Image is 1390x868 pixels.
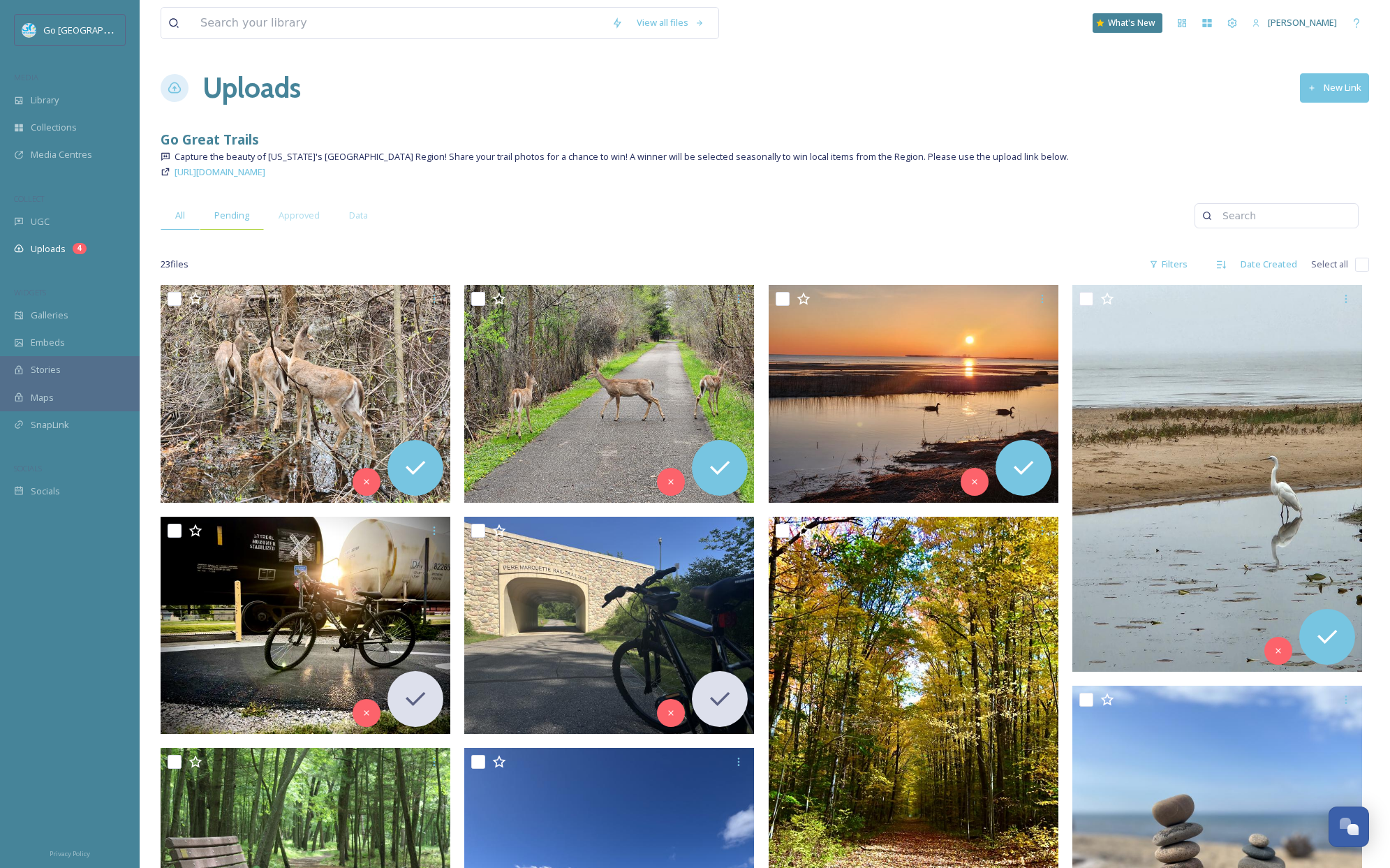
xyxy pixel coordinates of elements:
[31,94,59,107] span: Library
[14,463,42,473] span: SOCIALS
[175,163,265,180] a: [URL][DOMAIN_NAME]
[31,148,92,161] span: Media Centres
[175,209,185,222] span: All
[1329,807,1369,847] button: Open Chat
[1245,9,1344,36] a: [PERSON_NAME]
[1268,16,1337,29] span: [PERSON_NAME]
[14,193,44,204] span: COLLECT
[1300,73,1369,102] button: New Link
[31,121,77,134] span: Collections
[31,336,65,349] span: Embeds
[630,9,711,36] a: View all files
[161,517,450,734] img: ext_1755622514.151952_afergers608@gmail.com-IMG_2651.jpeg
[14,287,46,297] span: WIDGETS
[1072,285,1362,671] img: ext_1755798221.597337_holdwi12@gmail.com-inbound8725405297884581823.jpg
[1093,13,1162,33] a: What's New
[50,849,90,858] span: Privacy Policy
[31,363,61,376] span: Stories
[1215,202,1351,230] input: Search
[1142,251,1195,278] div: Filters
[161,258,188,271] span: 23 file s
[14,72,38,82] span: MEDIA
[464,517,754,734] img: ext_1755622462.986733_afergers608@gmail.com-IMG_2773.jpeg
[279,209,320,222] span: Approved
[161,130,259,149] strong: Go Great Trails
[464,285,754,502] img: ext_1755798234.162951_holdwi12@gmail.com-inbound3679105430982579015.jpg
[193,8,605,38] input: Search your library
[73,243,87,254] div: 4
[50,844,90,861] a: Privacy Policy
[43,23,147,36] span: Go [GEOGRAPHIC_DATA]
[769,285,1058,502] img: ext_1755798227.166737_holdwi12@gmail.com-inbound1284878978438878102.jpg
[349,209,368,222] span: Data
[31,418,69,432] span: SnapLink
[175,165,265,178] span: [URL][DOMAIN_NAME]
[1234,251,1304,278] div: Date Created
[214,209,249,222] span: Pending
[31,242,66,256] span: Uploads
[31,391,54,404] span: Maps
[31,485,60,498] span: Socials
[22,23,36,37] img: GoGreatLogo_MISkies_RegionalTrails%20%281%29.png
[1311,258,1348,271] span: Select all
[161,285,450,502] img: ext_1755798235.077393_holdwi12@gmail.com-inbound5694728347407351003.jpg
[202,67,301,109] a: Uploads
[31,215,50,228] span: UGC
[31,309,68,322] span: Galleries
[175,150,1069,163] span: Capture the beauty of [US_STATE]'s [GEOGRAPHIC_DATA] Region! Share your trail photos for a chance...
